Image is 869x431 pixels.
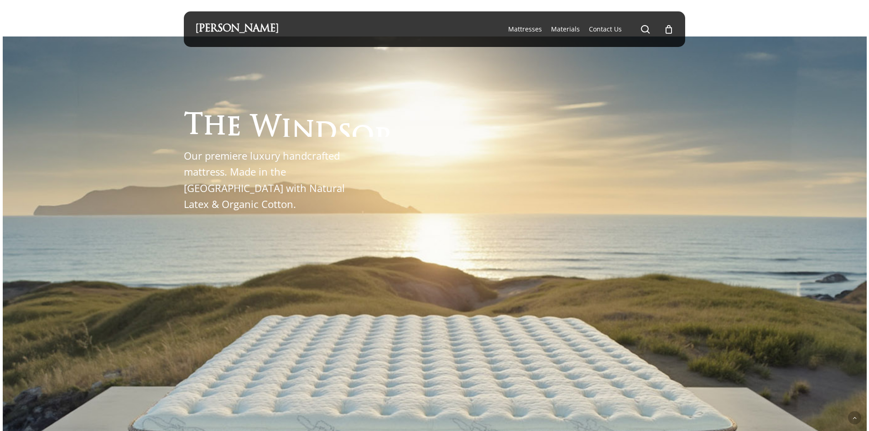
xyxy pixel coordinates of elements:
a: Materials [551,25,580,34]
span: o [352,123,374,151]
nav: Main Menu [504,11,674,47]
span: T [184,113,203,140]
span: s [337,121,352,149]
a: Mattresses [508,25,542,34]
a: Contact Us [589,25,622,34]
a: [PERSON_NAME] [195,24,279,34]
p: Our premiere luxury handcrafted mattress. Made in the [GEOGRAPHIC_DATA] with Natural Latex & Orga... [184,148,355,212]
span: r [374,125,393,153]
span: W [250,115,281,143]
span: Mattresses [508,25,542,33]
span: Materials [551,25,580,33]
span: e [226,114,241,142]
h1: The Windsor [184,109,393,137]
span: h [203,114,226,141]
a: Cart [664,24,674,34]
span: Contact Us [589,25,622,33]
span: d [315,119,337,147]
span: n [291,118,315,145]
a: Back to top [848,411,861,425]
span: i [281,116,291,144]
